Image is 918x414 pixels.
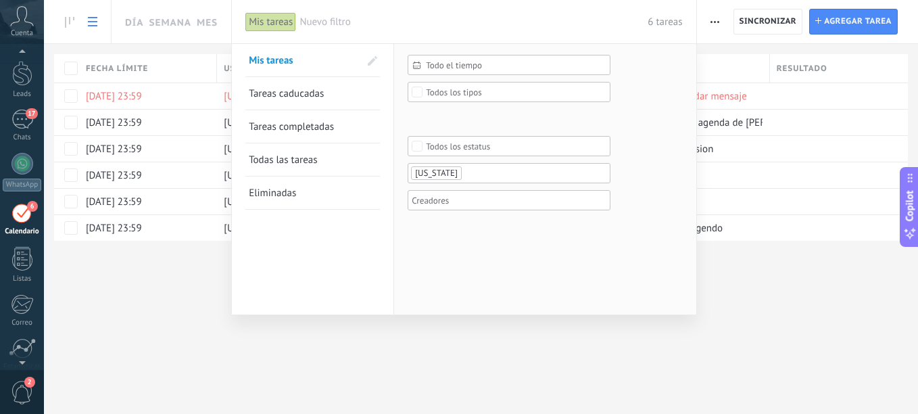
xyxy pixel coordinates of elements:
[245,12,296,32] div: Mis tareas
[11,29,33,38] span: Cuenta
[245,77,380,110] li: Tareas caducadas
[245,177,380,210] li: Eliminadas
[426,141,490,152] div: Todos los estatus
[415,167,458,179] span: [US_STATE]
[249,143,377,176] a: Todas las tareas
[3,90,42,99] div: Leads
[249,77,377,110] a: Tareas caducadas
[27,201,38,212] span: 6
[249,187,296,200] span: Eliminadas
[249,120,334,133] span: Tareas completadas
[3,133,42,142] div: Chats
[299,16,648,28] span: Nuevo filtro
[249,87,324,100] span: Tareas caducadas
[3,275,42,283] div: Listas
[24,377,35,388] span: 2
[426,60,603,70] span: Todo el tiempo
[245,110,380,143] li: Tareas completadas
[903,191,917,222] span: Copilot
[26,108,37,119] span: 17
[249,54,293,67] span: Mis tareas
[245,44,380,77] li: Mis tareas
[426,87,482,97] div: Todos los tipos
[648,16,682,28] span: 6 tareas
[249,177,377,209] a: Eliminadas
[3,319,42,327] div: Correo
[249,154,317,166] span: Todas las tareas
[249,44,360,76] a: Mis tareas
[249,110,377,143] a: Tareas completadas
[3,227,42,236] div: Calendario
[245,143,380,177] li: Todas las tareas
[3,179,41,191] div: WhatsApp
